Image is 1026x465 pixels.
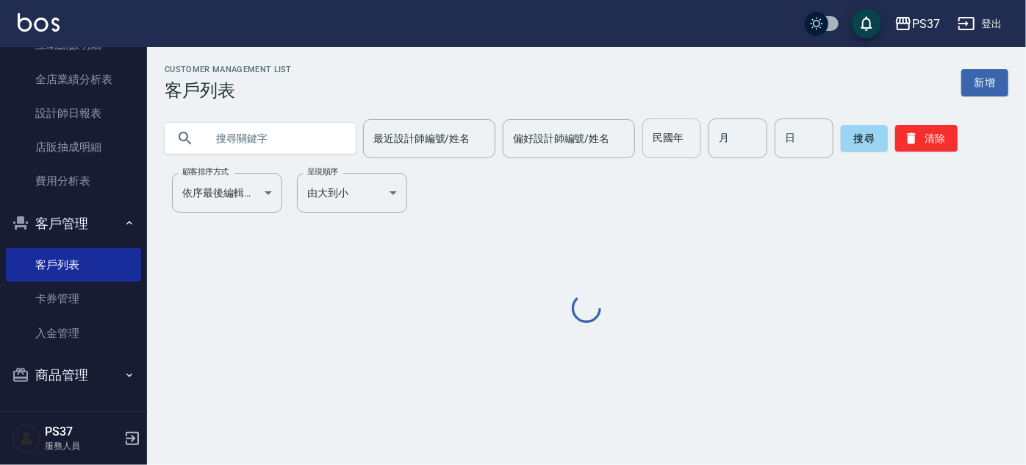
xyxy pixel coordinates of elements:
[6,130,141,164] a: 店販抽成明細
[889,9,946,39] button: PS37
[6,248,141,282] a: 客戶列表
[6,356,141,394] button: 商品管理
[307,166,338,177] label: 呈現順序
[18,13,60,32] img: Logo
[172,173,282,213] div: 依序最後編輯時間
[841,125,888,152] button: 搜尋
[6,205,141,243] button: 客戶管理
[206,118,344,158] input: 搜尋關鍵字
[165,80,292,101] h3: 客戶列表
[852,9,881,38] button: save
[165,65,292,74] h2: Customer Management List
[912,15,940,33] div: PS37
[182,166,229,177] label: 顧客排序方式
[895,125,958,152] button: 清除
[6,63,141,96] a: 全店業績分析表
[45,439,120,452] p: 服務人員
[6,282,141,316] a: 卡券管理
[45,425,120,439] h5: PS37
[12,424,41,453] img: Person
[6,316,141,350] a: 入金管理
[297,173,407,213] div: 由大到小
[6,96,141,130] a: 設計師日報表
[6,164,141,198] a: 費用分析表
[961,69,1008,96] a: 新增
[952,10,1008,38] button: 登出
